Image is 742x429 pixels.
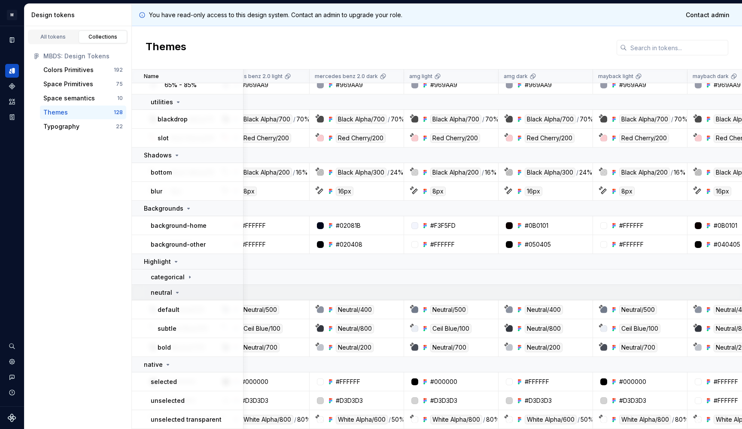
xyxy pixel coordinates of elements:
p: mercedes benz 2.0 light [220,73,283,80]
p: mercedes benz 2.0 dark [315,73,378,80]
input: Search in tokens... [627,40,728,55]
div: #D3D3D3 [619,396,646,405]
div: 70% [674,115,688,124]
div: Black Alpha/700 [430,115,481,124]
div: #969AA9 [619,81,646,89]
div: Neutral/500 [241,305,279,314]
p: bottom [151,168,172,177]
div: Contact support [5,370,19,384]
div: 24% [390,168,404,177]
p: background-home [151,221,207,230]
div: White Alpha/800 [619,415,671,424]
div: Red Cherry/200 [619,133,669,143]
div: #FFFFFF [241,240,266,249]
div: Colors Primitives [43,66,94,74]
button: Typography22 [40,120,126,133]
div: 70% [580,115,593,124]
div: #969AA9 [430,81,457,89]
div: 16% [485,168,497,177]
div: / [294,415,296,424]
div: 50% [392,415,405,424]
p: default [158,305,179,314]
div: #000000 [241,378,268,386]
div: 128 [114,109,123,116]
div: / [483,415,485,424]
div: 192 [114,66,123,73]
div: #FFFFFF [619,221,644,230]
div: 10 [117,95,123,102]
svg: Supernova Logo [8,414,16,422]
div: Documentation [5,33,19,47]
div: 80% [675,415,689,424]
div: / [672,415,674,424]
p: Highlight [144,257,171,266]
div: White Alpha/800 [241,415,293,424]
div: Neutral/400 [336,305,374,314]
div: Space Primitives [43,80,93,88]
a: Contact admin [680,7,735,23]
div: Settings [5,355,19,369]
a: Components [5,79,19,93]
div: #969AA9 [525,81,552,89]
button: Search ⌘K [5,339,19,353]
div: Ceil Blue/100 [619,324,660,333]
div: 80% [486,415,500,424]
div: #050405 [525,240,551,249]
div: Neutral/500 [619,305,657,314]
button: Space Primitives75 [40,77,126,91]
div: #969AA9 [336,81,363,89]
button: Themes128 [40,106,126,119]
div: / [578,415,580,424]
div: Red Cherry/200 [525,133,575,143]
div: / [482,168,484,177]
div: #FFFFFF [336,378,360,386]
div: #D3D3D3 [336,396,363,405]
div: M [7,10,17,20]
button: Space semantics10 [40,91,126,105]
p: amg dark [504,73,528,80]
div: #D3D3D3 [525,396,552,405]
div: Black Alpha/200 [619,168,670,177]
p: Shadows [144,151,172,160]
div: Ceil Blue/100 [430,324,471,333]
p: unselected [151,396,185,405]
div: 16px [336,187,353,196]
div: White Alpha/600 [336,415,388,424]
div: Black Alpha/300 [525,168,575,177]
div: 16px [525,187,542,196]
div: Storybook stories [5,110,19,124]
div: Neutral/700 [619,343,657,352]
div: / [576,168,578,177]
a: Design tokens [5,64,19,78]
div: Assets [5,95,19,109]
div: / [389,415,391,424]
div: #02081B [336,221,361,230]
p: unselected transparent [151,415,222,424]
p: Backgrounds [144,204,183,213]
div: #D3D3D3 [430,396,457,405]
div: #020408 [336,240,362,249]
div: 8px [241,187,257,196]
div: Neutral/200 [525,343,563,352]
div: / [293,168,295,177]
div: #FFFFFF [714,396,738,405]
div: #000000 [430,378,457,386]
div: Neutral/400 [525,305,563,314]
p: neutral [151,288,172,297]
div: 80% [297,415,311,424]
div: Black Alpha/700 [525,115,576,124]
div: / [671,168,673,177]
div: Collections [82,33,125,40]
p: bold [158,343,171,352]
p: blackdrop [158,115,188,124]
div: Neutral/800 [336,324,374,333]
div: 16% [674,168,686,177]
div: 50% [581,415,594,424]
